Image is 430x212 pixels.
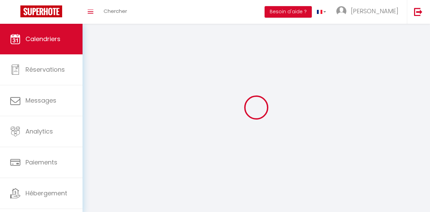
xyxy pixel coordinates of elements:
span: Calendriers [25,35,60,43]
img: logout [414,7,423,16]
img: Super Booking [20,5,62,17]
span: Chercher [104,7,127,15]
span: Messages [25,96,56,105]
img: ... [336,6,346,16]
span: Analytics [25,127,53,136]
span: Paiements [25,158,57,166]
span: Hébergement [25,189,67,197]
span: [PERSON_NAME] [351,7,398,15]
button: Besoin d'aide ? [265,6,312,18]
span: Réservations [25,65,65,74]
